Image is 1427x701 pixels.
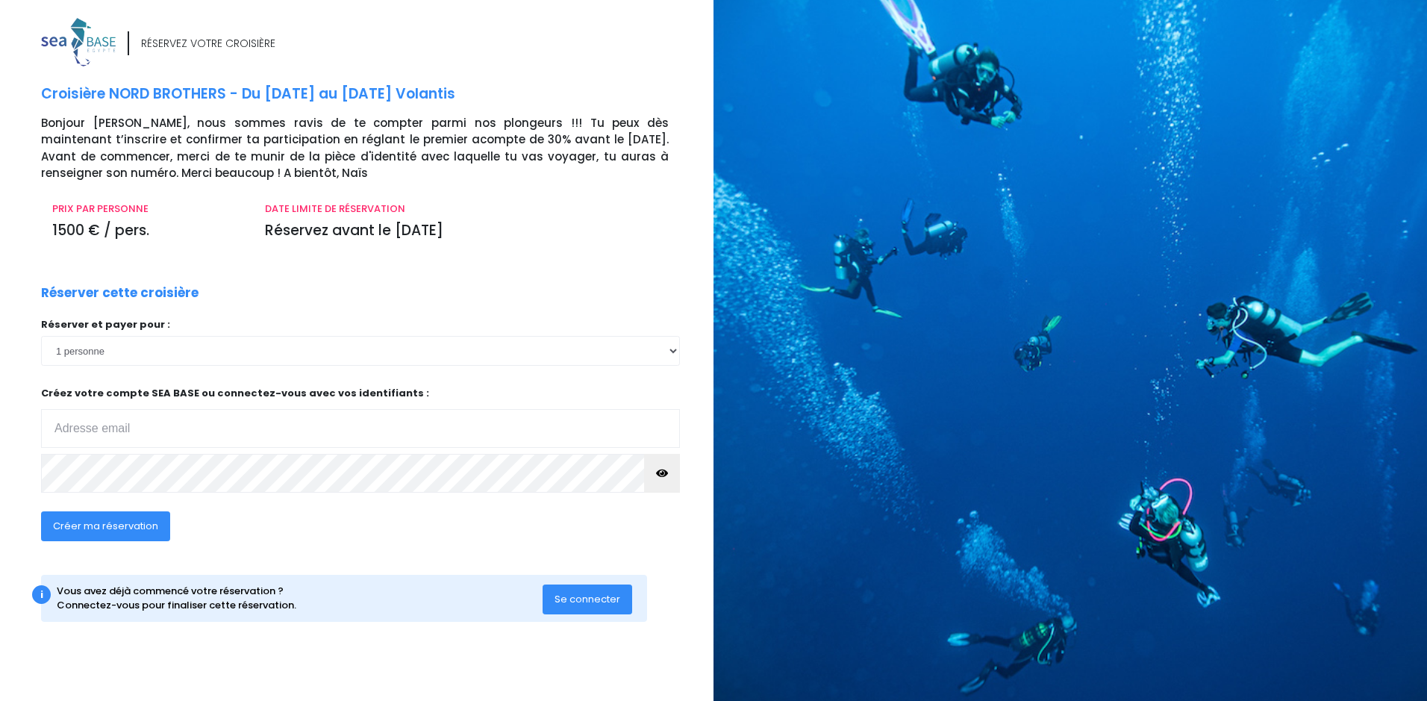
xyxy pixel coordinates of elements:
p: Croisière NORD BROTHERS - Du [DATE] au [DATE] Volantis [41,84,702,105]
p: Bonjour [PERSON_NAME], nous sommes ravis de te compter parmi nos plongeurs !!! Tu peux dès mainte... [41,115,702,182]
div: RÉSERVEZ VOTRE CROISIÈRE [141,36,275,52]
div: Vous avez déjà commencé votre réservation ? Connectez-vous pour finaliser cette réservation. [57,584,543,613]
p: Réserver cette croisière [41,284,199,303]
button: Créer ma réservation [41,511,170,541]
span: Créer ma réservation [53,519,158,533]
p: Réserver et payer pour : [41,317,680,332]
input: Adresse email [41,409,680,448]
img: logo_color1.png [41,18,116,66]
p: 1500 € / pers. [52,220,243,242]
span: Se connecter [555,592,620,606]
button: Se connecter [543,585,632,614]
p: Réservez avant le [DATE] [265,220,669,242]
p: DATE LIMITE DE RÉSERVATION [265,202,669,216]
a: Se connecter [543,592,632,605]
p: Créez votre compte SEA BASE ou connectez-vous avec vos identifiants : [41,386,680,448]
div: i [32,585,51,604]
p: PRIX PAR PERSONNE [52,202,243,216]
